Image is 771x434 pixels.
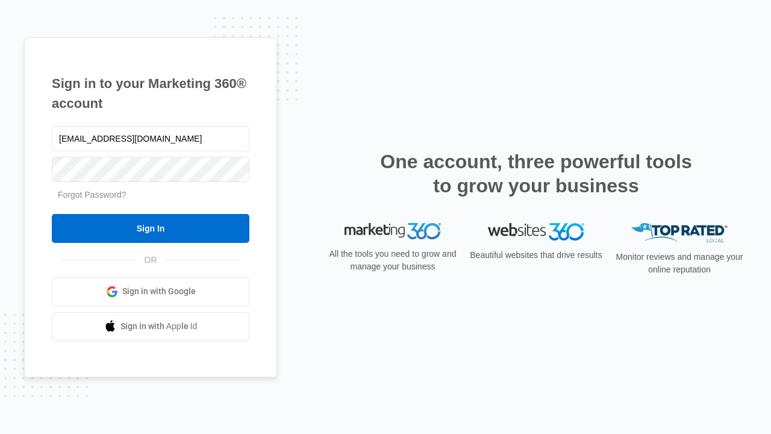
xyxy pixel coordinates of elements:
[488,223,584,241] img: Websites 360
[58,190,126,200] a: Forgot Password?
[52,277,249,306] a: Sign in with Google
[52,126,249,151] input: Email
[120,320,198,333] span: Sign in with Apple Id
[469,249,604,262] p: Beautiful websites that drive results
[631,223,728,243] img: Top Rated Local
[52,74,249,113] h1: Sign in to your Marketing 360® account
[52,312,249,341] a: Sign in with Apple Id
[122,285,196,298] span: Sign in with Google
[345,223,441,240] img: Marketing 360
[325,248,460,273] p: All the tools you need to grow and manage your business
[612,251,747,276] p: Monitor reviews and manage your online reputation
[376,149,696,198] h2: One account, three powerful tools to grow your business
[52,214,249,243] input: Sign In
[136,254,166,266] span: OR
